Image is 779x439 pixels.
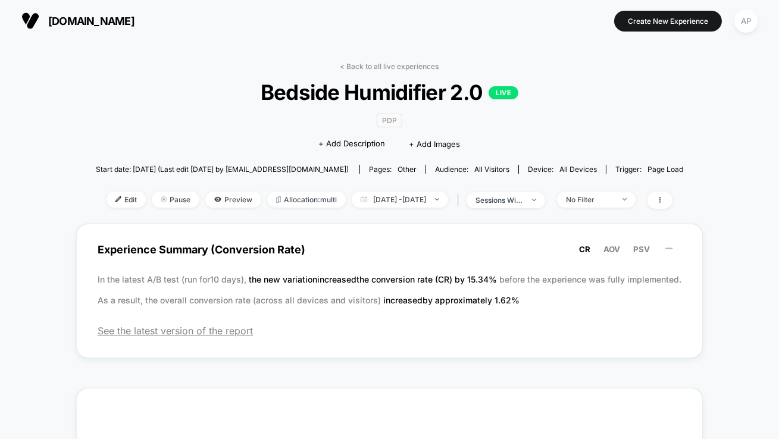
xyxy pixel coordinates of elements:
[435,198,439,200] img: end
[603,244,620,254] span: AOV
[614,11,722,32] button: Create New Experience
[647,165,683,174] span: Page Load
[615,165,683,174] div: Trigger:
[115,196,121,202] img: edit
[361,196,367,202] img: calendar
[369,165,417,174] div: Pages:
[566,195,614,204] div: No Filter
[518,165,606,174] span: Device:
[98,325,681,337] span: See the latest version of the report
[383,295,520,305] span: increased by approximately 1.62 %
[276,196,281,203] img: rebalance
[409,139,460,149] span: + Add Images
[126,80,654,105] span: Bedside Humidifier 2.0
[532,199,536,201] img: end
[249,274,499,284] span: the new variation increased the conversion rate (CR) by 15.34 %
[352,192,448,208] span: [DATE] - [DATE]
[474,165,509,174] span: All Visitors
[454,192,467,209] span: |
[600,244,624,255] button: AOV
[622,198,627,200] img: end
[734,10,758,33] div: AP
[398,165,417,174] span: other
[559,165,597,174] span: all devices
[21,12,39,30] img: Visually logo
[18,11,138,30] button: [DOMAIN_NAME]
[98,236,681,263] span: Experience Summary (Conversion Rate)
[152,192,199,208] span: Pause
[377,114,402,127] span: PDP
[107,192,146,208] span: Edit
[161,196,167,202] img: end
[96,165,349,174] span: Start date: [DATE] (Last edit [DATE] by [EMAIL_ADDRESS][DOMAIN_NAME])
[630,244,653,255] button: PSV
[98,269,681,311] p: In the latest A/B test (run for 10 days), before the experience was fully implemented. As a resul...
[267,192,346,208] span: Allocation: multi
[205,192,261,208] span: Preview
[489,86,518,99] p: LIVE
[575,244,594,255] button: CR
[579,244,590,254] span: CR
[318,138,385,150] span: + Add Description
[475,196,523,205] div: sessions with impression
[633,244,650,254] span: PSV
[731,9,761,33] button: AP
[435,165,509,174] div: Audience:
[340,62,439,71] a: < Back to all live experiences
[48,15,134,27] span: [DOMAIN_NAME]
